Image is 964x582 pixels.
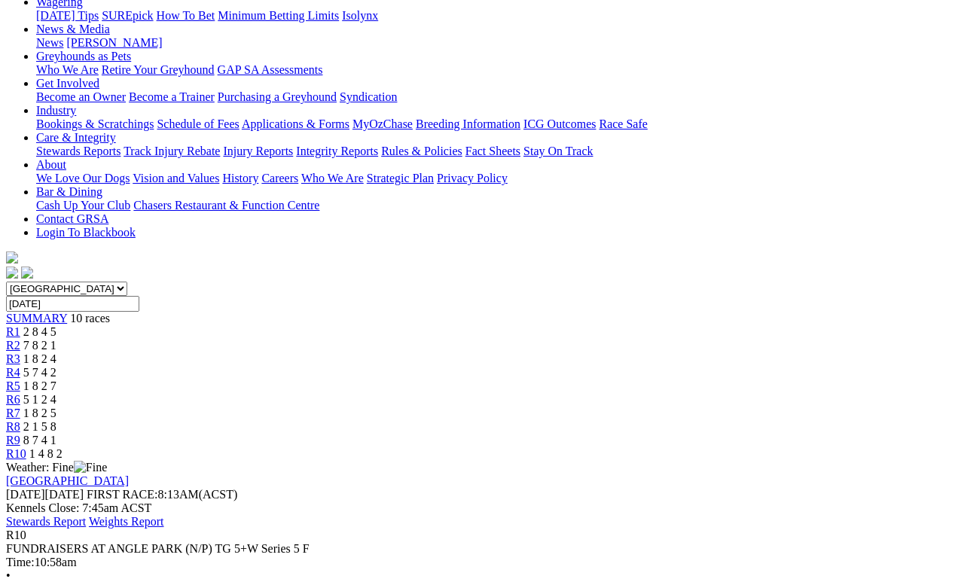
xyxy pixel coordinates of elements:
[36,36,958,50] div: News & Media
[36,185,102,198] a: Bar & Dining
[6,447,26,460] a: R10
[23,420,56,433] span: 2 1 5 8
[6,488,84,501] span: [DATE]
[218,63,323,76] a: GAP SA Assessments
[6,379,20,392] a: R5
[23,352,56,365] span: 1 8 2 4
[36,9,99,22] a: [DATE] Tips
[6,325,20,338] a: R1
[6,529,26,541] span: R10
[6,556,958,569] div: 10:58am
[36,145,120,157] a: Stewards Reports
[36,63,958,77] div: Greyhounds as Pets
[23,434,56,446] span: 8 7 4 1
[23,339,56,352] span: 7 8 2 1
[6,515,86,528] a: Stewards Report
[6,556,35,568] span: Time:
[381,145,462,157] a: Rules & Policies
[6,488,45,501] span: [DATE]
[6,352,20,365] a: R3
[66,36,162,49] a: [PERSON_NAME]
[87,488,157,501] span: FIRST RACE:
[6,366,20,379] a: R4
[23,325,56,338] span: 2 8 4 5
[36,117,958,131] div: Industry
[340,90,397,103] a: Syndication
[6,474,129,487] a: [GEOGRAPHIC_DATA]
[223,145,293,157] a: Injury Reports
[6,296,139,312] input: Select date
[6,251,18,264] img: logo-grsa-white.png
[36,23,110,35] a: News & Media
[6,542,958,556] div: FUNDRAISERS AT ANGLE PARK (N/P) TG 5+W Series 5 F
[36,36,63,49] a: News
[23,393,56,406] span: 5 1 2 4
[133,172,219,184] a: Vision and Values
[102,63,215,76] a: Retire Your Greyhound
[36,172,130,184] a: We Love Our Dogs
[36,226,136,239] a: Login To Blackbook
[6,501,958,515] div: Kennels Close: 7:45am ACST
[70,312,110,325] span: 10 races
[133,199,319,212] a: Chasers Restaurant & Function Centre
[89,515,164,528] a: Weights Report
[437,172,508,184] a: Privacy Policy
[222,172,258,184] a: History
[301,172,364,184] a: Who We Are
[599,117,647,130] a: Race Safe
[6,339,20,352] a: R2
[36,9,958,23] div: Wagering
[6,267,18,279] img: facebook.svg
[36,199,958,212] div: Bar & Dining
[87,488,237,501] span: 8:13AM(ACST)
[367,172,434,184] a: Strategic Plan
[6,393,20,406] a: R6
[36,77,99,90] a: Get Involved
[261,172,298,184] a: Careers
[6,434,20,446] span: R9
[296,145,378,157] a: Integrity Reports
[74,461,107,474] img: Fine
[129,90,215,103] a: Become a Trainer
[29,447,63,460] span: 1 4 8 2
[157,9,215,22] a: How To Bet
[102,9,153,22] a: SUREpick
[6,569,11,582] span: •
[36,131,116,144] a: Care & Integrity
[36,90,126,103] a: Become an Owner
[218,9,339,22] a: Minimum Betting Limits
[23,366,56,379] span: 5 7 4 2
[36,50,131,62] a: Greyhounds as Pets
[157,117,239,130] a: Schedule of Fees
[523,117,596,130] a: ICG Outcomes
[36,117,154,130] a: Bookings & Scratchings
[6,312,67,325] a: SUMMARY
[6,420,20,433] a: R8
[36,104,76,117] a: Industry
[36,90,958,104] div: Get Involved
[124,145,220,157] a: Track Injury Rebate
[6,461,107,474] span: Weather: Fine
[342,9,378,22] a: Isolynx
[23,379,56,392] span: 1 8 2 7
[36,212,108,225] a: Contact GRSA
[465,145,520,157] a: Fact Sheets
[36,63,99,76] a: Who We Are
[21,267,33,279] img: twitter.svg
[352,117,413,130] a: MyOzChase
[242,117,349,130] a: Applications & Forms
[36,172,958,185] div: About
[6,407,20,419] a: R7
[36,145,958,158] div: Care & Integrity
[218,90,337,103] a: Purchasing a Greyhound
